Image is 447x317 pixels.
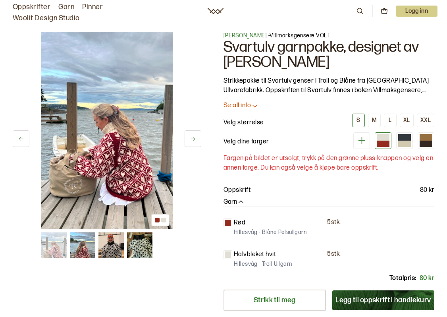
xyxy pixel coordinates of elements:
div: M [372,117,377,124]
div: L [389,117,391,124]
p: Rød [234,218,245,228]
a: Strikk til meg [223,290,326,311]
button: S [352,114,365,127]
div: XXL [420,117,431,124]
p: - Villmarksgensere VOL I [223,32,434,40]
p: Se all info [223,102,251,110]
a: Garn [58,2,74,13]
div: mørk brun og rødgul (utsolgt) [418,132,434,149]
p: 80 kr [420,274,434,283]
a: Pinner [82,2,103,13]
a: Woolit [208,8,223,14]
div: XL [403,117,410,124]
div: Hvit og svart (utsolgt) [396,132,413,149]
a: Woolit Design Studio [13,13,80,24]
div: Rød og hvit (utsolgt) [375,132,391,149]
h1: Svartulv garnpakke, designet av [PERSON_NAME] [223,40,434,70]
p: Velg størrelse [223,118,264,128]
p: 80 kr [420,186,434,195]
a: [PERSON_NAME] [223,32,267,39]
p: Logg inn [396,6,437,17]
a: Oppskrifter [13,2,50,13]
img: Bilde av oppskrift [41,32,173,229]
button: XXL [417,114,434,127]
p: 5 stk. [327,218,341,227]
p: Totalpris: [389,274,416,283]
p: Fargen på bildet er utsolgt, trykk på den grønne pluss-knappen og velg en annen farge. Du kan ogs... [223,154,434,173]
p: Oppskrift [223,186,250,195]
button: User dropdown [396,6,437,17]
div: S [356,117,360,124]
p: Velg dine farger [223,137,269,147]
button: M [368,114,381,127]
button: Legg til oppskrift i handlekurv [332,290,435,310]
button: L [384,114,397,127]
p: Hillesvåg - Troll Ullgarn [234,260,292,268]
button: Se all info [223,102,434,110]
p: Halvbleket hvit [234,250,276,259]
button: Garn [223,198,245,207]
button: XL [400,114,414,127]
p: Strikkepakke til Svartulv genser i Troll og Blåne fra [GEOGRAPHIC_DATA] Ullvarefabrikk. Oppskrift... [223,76,434,95]
p: Hillesvåg - Blåne Pelsullgarn [234,228,306,236]
p: 5 stk. [327,250,341,259]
